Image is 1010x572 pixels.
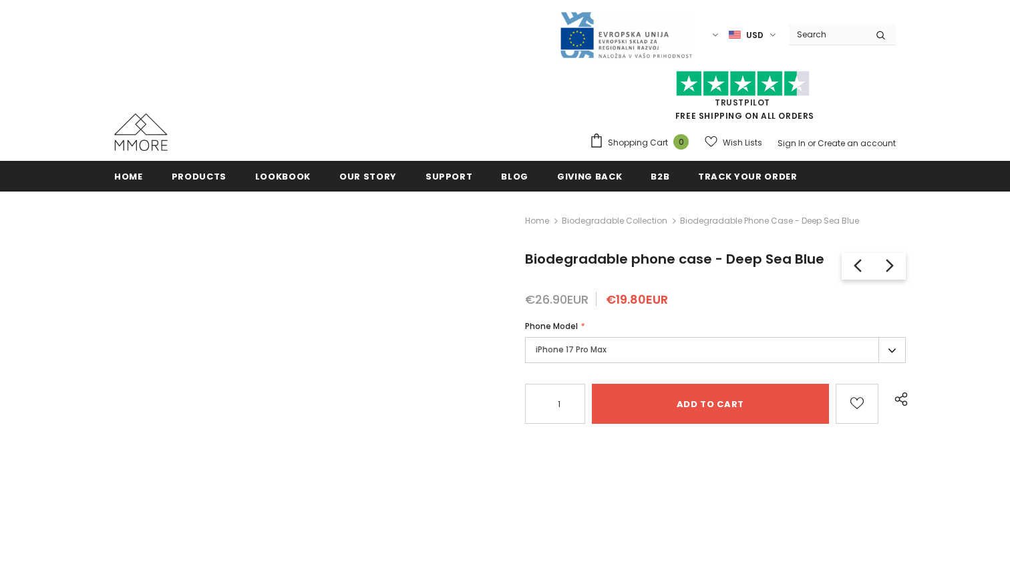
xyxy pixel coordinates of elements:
img: Trust Pilot Stars [676,71,810,97]
span: Our Story [339,170,397,183]
span: €19.80EUR [606,291,668,308]
a: Sign In [778,137,806,149]
a: Track your order [698,161,797,191]
span: support [426,170,473,183]
span: Home [114,170,143,183]
a: Giving back [557,161,622,191]
a: B2B [651,161,669,191]
a: Create an account [818,137,896,149]
a: Home [114,161,143,191]
a: Lookbook [255,161,311,191]
span: or [808,137,816,149]
label: iPhone 17 Pro Max [525,337,906,363]
img: USD [729,29,741,41]
span: USD [746,29,764,42]
img: Javni Razpis [559,11,693,59]
a: Trustpilot [715,97,770,108]
span: Biodegradable phone case - Deep Sea Blue [525,250,824,268]
span: Blog [501,170,528,183]
a: support [426,161,473,191]
a: Javni Razpis [559,29,693,40]
a: Wish Lists [705,131,762,154]
span: Lookbook [255,170,311,183]
span: Products [172,170,226,183]
a: Our Story [339,161,397,191]
span: 0 [673,134,689,150]
span: €26.90EUR [525,291,588,308]
a: Home [525,213,549,229]
span: FREE SHIPPING ON ALL ORDERS [589,77,896,121]
input: Search Site [789,25,866,44]
img: MMORE Cases [114,113,168,151]
a: Blog [501,161,528,191]
span: B2B [651,170,669,183]
span: Giving back [557,170,622,183]
span: Biodegradable phone case - Deep Sea Blue [680,213,859,229]
a: Biodegradable Collection [562,215,667,226]
span: Phone Model [525,320,578,332]
a: Shopping Cart 0 [589,133,695,153]
span: Shopping Cart [608,136,668,150]
span: Wish Lists [723,136,762,150]
input: Add to cart [592,384,829,424]
span: Track your order [698,170,797,183]
a: Products [172,161,226,191]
